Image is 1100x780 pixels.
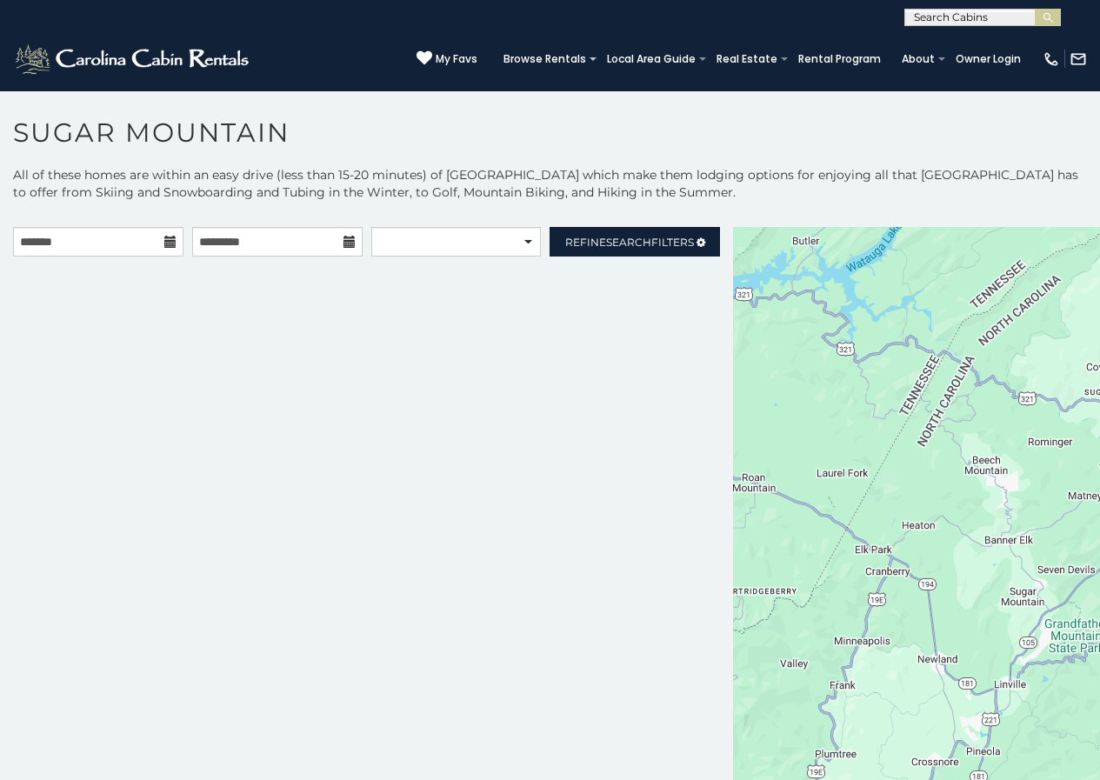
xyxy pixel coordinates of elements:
[790,47,890,71] a: Rental Program
[947,47,1030,71] a: Owner Login
[708,47,786,71] a: Real Estate
[550,227,720,257] a: RefineSearchFilters
[893,47,943,71] a: About
[1043,50,1060,68] img: phone-regular-white.png
[417,50,477,68] a: My Favs
[1070,50,1087,68] img: mail-regular-white.png
[495,47,595,71] a: Browse Rentals
[565,236,694,249] span: Refine Filters
[436,51,477,67] span: My Favs
[13,42,254,77] img: White-1-2.png
[606,236,651,249] span: Search
[598,47,704,71] a: Local Area Guide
